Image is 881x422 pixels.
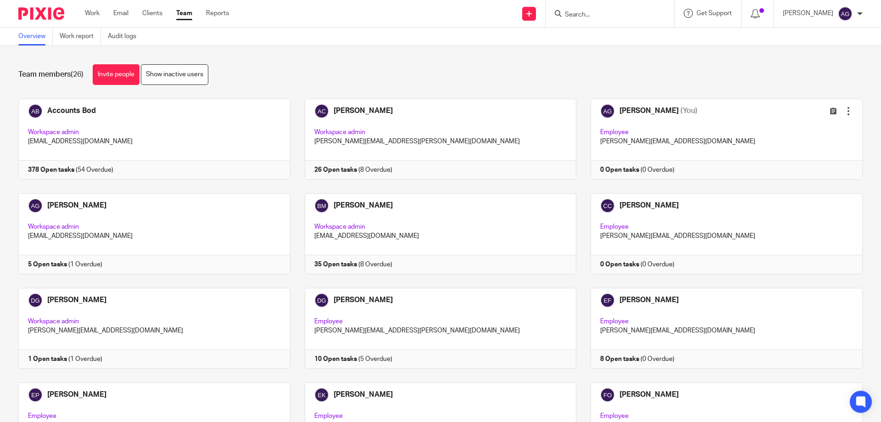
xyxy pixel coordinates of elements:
[783,9,833,18] p: [PERSON_NAME]
[206,9,229,18] a: Reports
[697,10,732,17] span: Get Support
[142,9,162,18] a: Clients
[18,28,53,45] a: Overview
[113,9,128,18] a: Email
[108,28,143,45] a: Audit logs
[71,71,84,78] span: (26)
[18,70,84,79] h1: Team members
[60,28,101,45] a: Work report
[93,64,139,85] a: Invite people
[838,6,853,21] img: svg%3E
[564,11,647,19] input: Search
[18,7,64,20] img: Pixie
[141,64,208,85] a: Show inactive users
[176,9,192,18] a: Team
[85,9,100,18] a: Work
